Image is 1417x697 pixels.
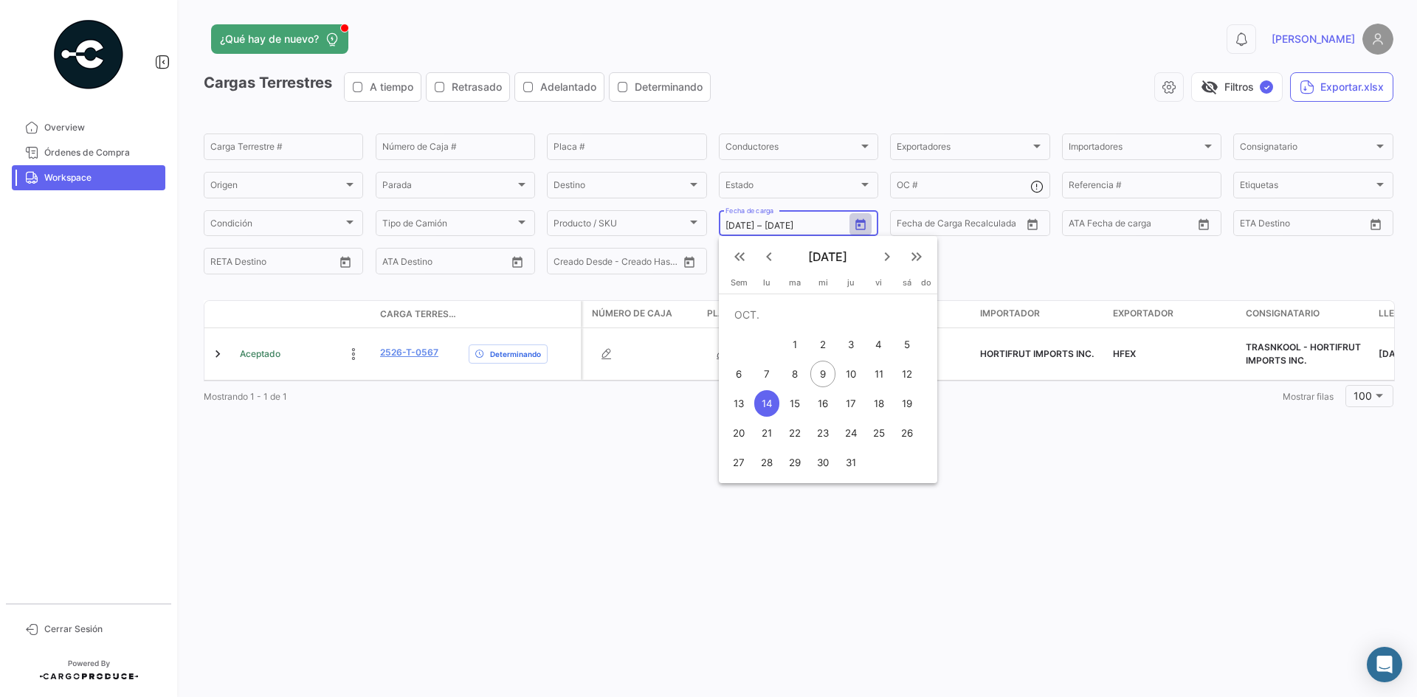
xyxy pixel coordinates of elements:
[809,448,837,477] button: 30 de octubre de 2025
[894,390,920,417] div: 19
[781,359,809,389] button: 8 de octubre de 2025
[725,418,754,448] button: 20 de octubre de 2025
[866,361,892,387] div: 11
[725,448,754,477] button: 27 de octubre de 2025
[782,331,807,358] div: 1
[878,248,896,266] mat-icon: keyboard_arrow_right
[903,277,911,288] span: sá
[865,389,893,418] button: 18 de octubre de 2025
[837,330,865,359] button: 3 de octubre de 2025
[921,277,931,288] span: do
[818,277,828,288] span: mi
[837,389,865,418] button: 17 de octubre de 2025
[754,361,779,387] div: 7
[782,361,807,387] div: 8
[837,418,865,448] button: 24 de octubre de 2025
[837,448,865,477] button: 31 de octubre de 2025
[865,359,893,389] button: 11 de octubre de 2025
[866,331,892,358] div: 4
[865,418,893,448] button: 25 de octubre de 2025
[726,420,752,446] div: 20
[810,420,835,446] div: 23
[837,359,865,389] button: 10 de octubre de 2025
[725,389,754,418] button: 13 de octubre de 2025
[809,418,837,448] button: 23 de octubre de 2025
[784,249,872,264] span: [DATE]
[894,331,920,358] div: 5
[893,389,921,418] button: 19 de octubre de 2025
[731,248,748,266] mat-icon: keyboard_double_arrow_left
[847,277,855,288] span: ju
[753,418,781,448] button: 21 de octubre de 2025
[866,420,892,446] div: 25
[908,248,925,266] mat-icon: keyboard_double_arrow_right
[726,449,752,476] div: 27
[810,449,835,476] div: 30
[725,277,754,294] th: Sem
[893,418,921,448] button: 26 de octubre de 2025
[763,277,770,288] span: lu
[838,331,863,358] div: 3
[725,300,921,330] td: OCT.
[838,449,863,476] div: 31
[753,359,781,389] button: 7 de octubre de 2025
[838,420,863,446] div: 24
[754,420,779,446] div: 21
[753,389,781,418] button: 14 de octubre de 2025
[810,361,835,387] div: 9
[789,277,801,288] span: ma
[810,390,835,417] div: 16
[781,418,809,448] button: 22 de octubre de 2025
[893,330,921,359] button: 5 de octubre de 2025
[865,330,893,359] button: 4 de octubre de 2025
[1367,647,1402,682] div: Abrir Intercom Messenger
[753,448,781,477] button: 28 de octubre de 2025
[809,389,837,418] button: 16 de octubre de 2025
[782,449,807,476] div: 29
[781,448,809,477] button: 29 de octubre de 2025
[894,420,920,446] div: 26
[838,361,863,387] div: 10
[781,389,809,418] button: 15 de octubre de 2025
[810,331,835,358] div: 2
[725,359,754,389] button: 6 de octubre de 2025
[726,361,752,387] div: 6
[782,420,807,446] div: 22
[809,359,837,389] button: 9 de octubre de 2025
[893,359,921,389] button: 12 de octubre de 2025
[754,449,779,476] div: 28
[809,330,837,359] button: 2 de octubre de 2025
[866,390,892,417] div: 18
[894,361,920,387] div: 12
[754,390,779,417] div: 14
[781,330,809,359] button: 1 de octubre de 2025
[782,390,807,417] div: 15
[838,390,863,417] div: 17
[760,248,778,266] mat-icon: keyboard_arrow_left
[875,277,882,288] span: vi
[726,390,752,417] div: 13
